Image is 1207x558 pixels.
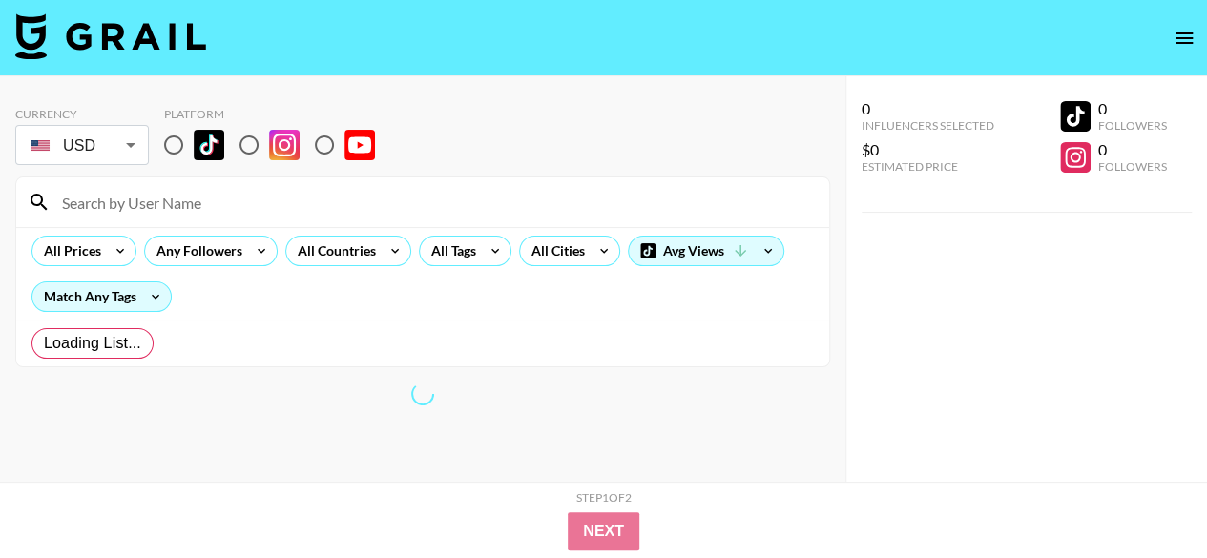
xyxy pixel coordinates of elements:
div: All Cities [520,237,589,265]
button: Next [568,512,639,550]
div: Avg Views [629,237,783,265]
div: All Prices [32,237,105,265]
div: $0 [862,140,994,159]
div: Currency [15,107,149,121]
div: 0 [862,99,994,118]
img: Instagram [269,130,300,160]
div: Followers [1098,118,1167,133]
div: Followers [1098,159,1167,174]
div: 0 [1098,140,1167,159]
div: Match Any Tags [32,282,171,311]
div: Any Followers [145,237,246,265]
div: Platform [164,107,390,121]
div: All Tags [420,237,480,265]
div: Step 1 of 2 [576,490,632,505]
span: Loading List... [44,332,141,355]
img: Grail Talent [15,13,206,59]
img: TikTok [194,130,224,160]
div: Estimated Price [862,159,994,174]
div: 0 [1098,99,1167,118]
img: YouTube [344,130,375,160]
div: Influencers Selected [862,118,994,133]
button: open drawer [1165,19,1203,57]
div: All Countries [286,237,380,265]
span: Refreshing exchangeRatesNew, lists, bookers, clients, countries, tags, cities, talent, talent... [406,378,438,409]
input: Search by User Name [51,187,818,217]
div: USD [19,129,145,162]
